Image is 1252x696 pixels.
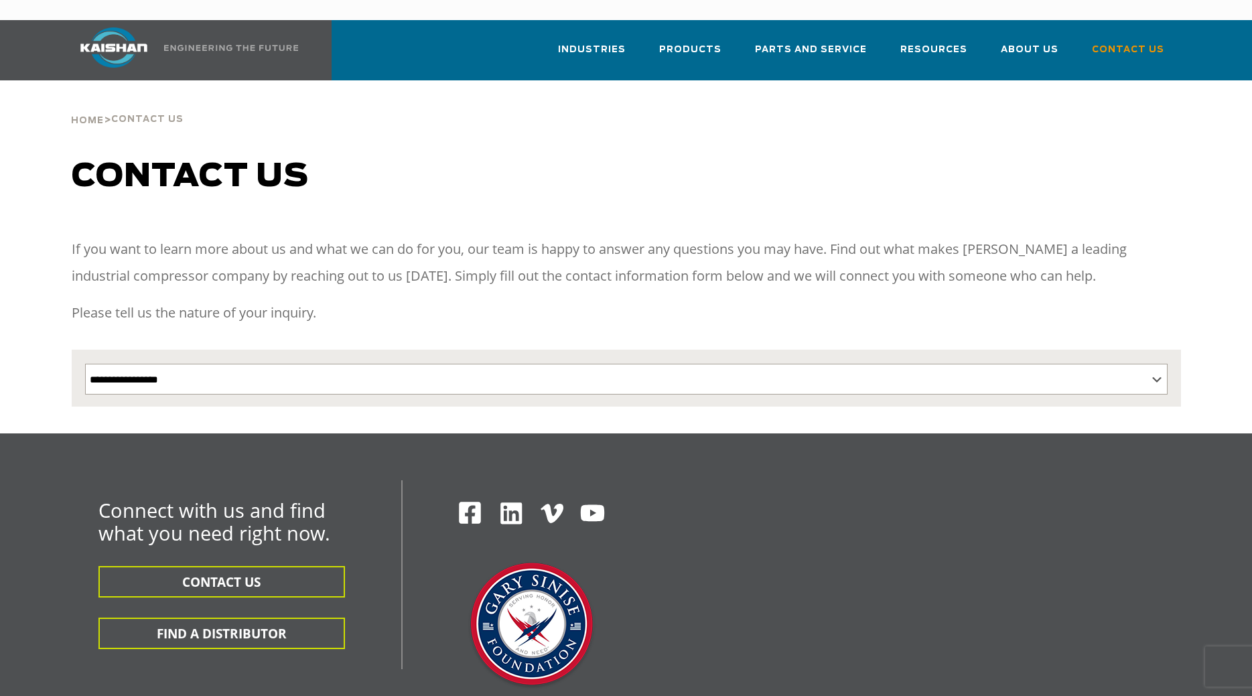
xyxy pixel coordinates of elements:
p: Please tell us the nature of your inquiry. [72,299,1181,326]
span: Contact Us [111,115,184,124]
span: Home [71,117,104,125]
button: FIND A DISTRIBUTOR [98,618,345,649]
a: Parts and Service [755,32,867,78]
span: Parts and Service [755,42,867,58]
a: Industries [558,32,626,78]
img: Engineering the future [164,45,298,51]
span: Contact Us [1092,42,1164,58]
a: Products [659,32,721,78]
span: Connect with us and find what you need right now. [98,497,330,546]
a: Contact Us [1092,32,1164,78]
div: > [71,80,184,131]
a: Resources [900,32,967,78]
img: Facebook [458,500,482,525]
a: Kaishan USA [64,20,301,80]
span: Products [659,42,721,58]
img: Linkedin [498,500,525,527]
p: If you want to learn more about us and what we can do for you, our team is happy to answer any qu... [72,236,1181,289]
span: Industries [558,42,626,58]
img: Gary Sinise Foundation [465,559,599,693]
a: Home [71,114,104,126]
a: About Us [1001,32,1058,78]
span: About Us [1001,42,1058,58]
img: kaishan logo [64,27,164,68]
img: Youtube [579,500,606,527]
span: Contact us [72,161,309,193]
span: Resources [900,42,967,58]
button: CONTACT US [98,566,345,598]
img: Vimeo [541,504,563,523]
